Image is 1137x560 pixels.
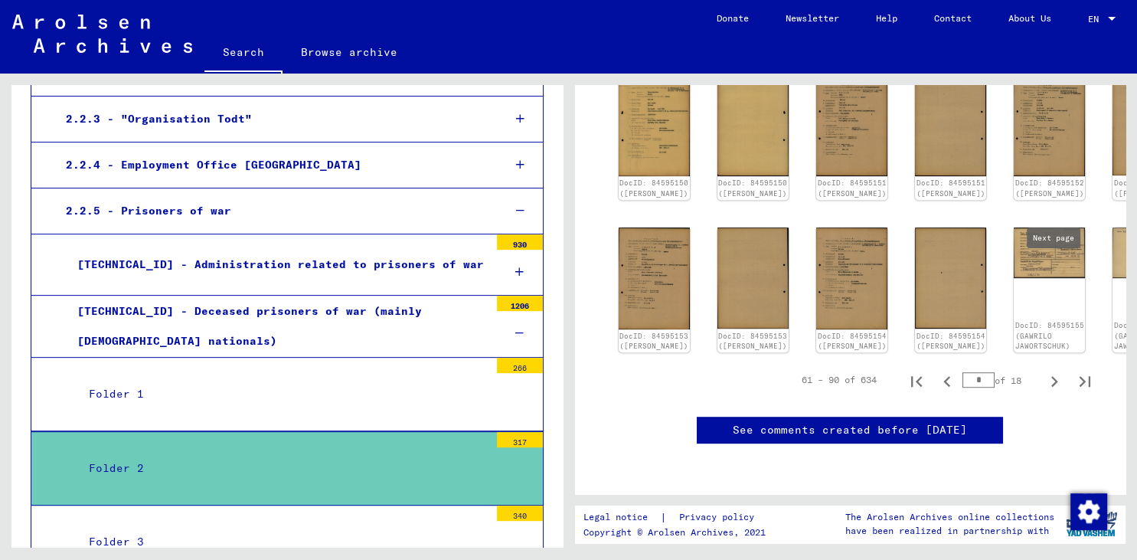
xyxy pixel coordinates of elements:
[845,524,1054,538] p: have been realized in partnership with
[54,104,491,134] div: 2.2.3 - "Organisation Todt"
[1070,493,1106,529] div: Zustimmung ändern
[497,432,543,447] div: 317
[12,15,192,53] img: Arolsen_neg.svg
[77,379,489,409] div: Folder 1
[583,509,773,526] div: |
[718,332,787,351] a: DocID: 84595153 ([PERSON_NAME])
[283,34,416,70] a: Browse archive
[619,332,688,351] a: DocID: 84595153 ([PERSON_NAME])
[497,296,543,311] div: 1206
[816,74,887,176] img: 001.jpg
[915,228,986,329] img: 002.jpg
[733,422,967,438] a: See comments created before [DATE]
[583,526,773,539] p: Copyright © Arolsen Archives, 2021
[915,74,986,176] img: 002.jpg
[497,358,543,373] div: 266
[497,234,543,250] div: 930
[718,178,787,198] a: DocID: 84595150 ([PERSON_NAME])
[817,332,886,351] a: DocID: 84595154 ([PERSON_NAME])
[497,506,543,521] div: 340
[816,228,887,329] img: 001.jpg
[901,365,932,395] button: First page
[845,510,1054,524] p: The Arolsen Archives online collections
[802,373,877,387] div: 61 – 90 of 634
[916,178,985,198] a: DocID: 84595151 ([PERSON_NAME])
[817,178,886,198] a: DocID: 84595151 ([PERSON_NAME])
[667,509,773,526] a: Privacy policy
[932,365,962,395] button: Previous page
[1070,493,1107,530] img: Zustimmung ändern
[1088,13,1099,25] mat-select-trigger: EN
[619,74,690,176] img: 001.jpg
[54,150,491,180] div: 2.2.4 - Employment Office [GEOGRAPHIC_DATA]
[583,509,660,526] a: Legal notice
[962,373,1039,388] div: of 18
[717,228,789,329] img: 002.jpg
[77,527,489,557] div: Folder 3
[916,332,985,351] a: DocID: 84595154 ([PERSON_NAME])
[1039,365,1070,395] button: Next page
[66,250,489,280] div: [TECHNICAL_ID] - Administration related to prisoners of war
[619,228,690,329] img: 001.jpg
[619,178,688,198] a: DocID: 84595150 ([PERSON_NAME])
[1014,74,1085,176] img: 001.jpg
[1014,228,1085,279] img: 001.jpg
[1015,321,1084,350] a: DocID: 84595155 (GAWRILO JAWORTSCHUK)
[1063,505,1120,543] img: yv_logo.png
[77,454,489,483] div: Folder 2
[1070,365,1100,395] button: Last page
[717,74,789,176] img: 002.jpg
[54,196,491,226] div: 2.2.5 - Prisoners of war
[1015,178,1084,198] a: DocID: 84595152 ([PERSON_NAME])
[204,34,283,74] a: Search
[66,296,489,356] div: [TECHNICAL_ID] - Deceased prisoners of war (mainly [DEMOGRAPHIC_DATA] nationals)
